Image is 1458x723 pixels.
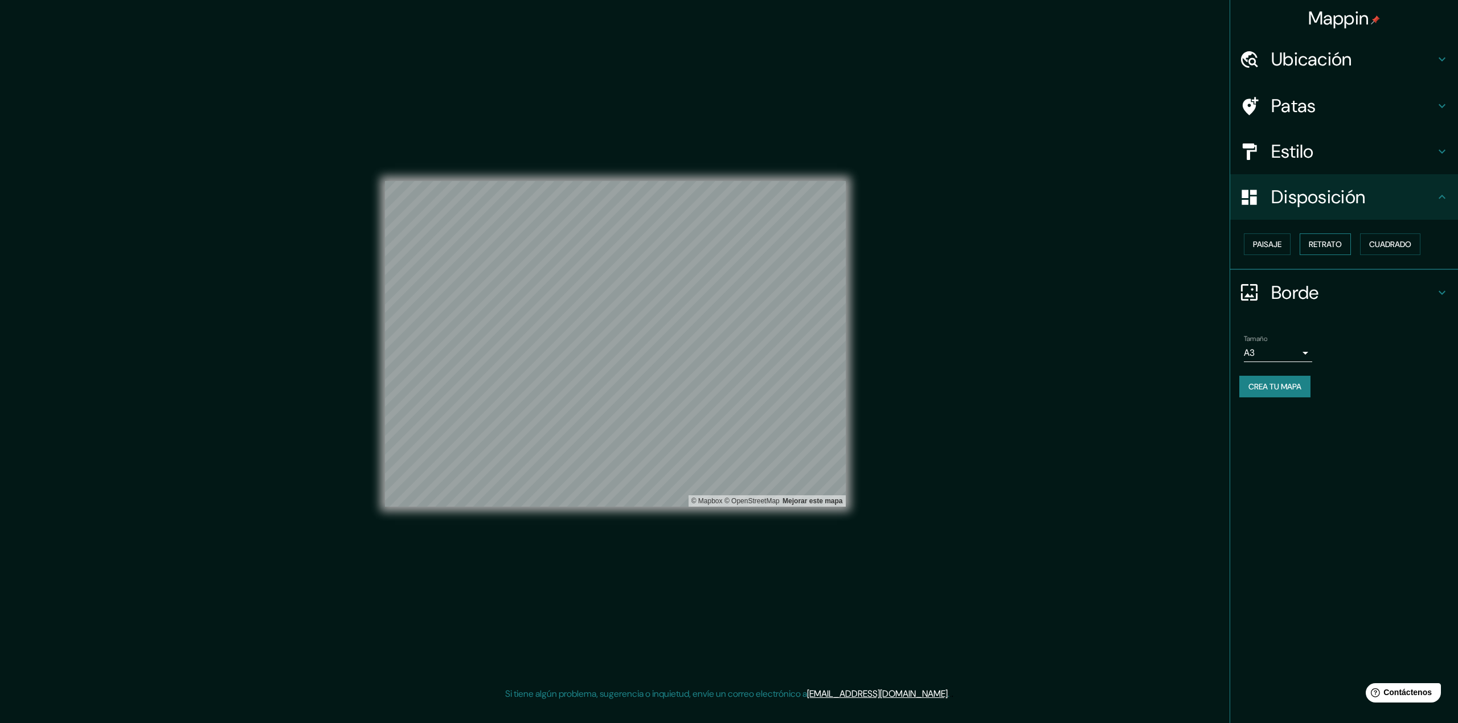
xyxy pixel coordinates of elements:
font: Borde [1271,281,1319,305]
font: . [948,688,949,700]
font: A3 [1244,347,1255,359]
a: [EMAIL_ADDRESS][DOMAIN_NAME] [807,688,948,700]
font: Si tiene algún problema, sugerencia o inquietud, envíe un correo electrónico a [505,688,807,700]
font: Tamaño [1244,334,1267,343]
font: Ubicación [1271,47,1352,71]
font: Mejorar este mapa [783,497,842,505]
font: Estilo [1271,139,1314,163]
font: Crea tu mapa [1248,381,1301,392]
font: Cuadrado [1369,239,1411,249]
font: Paisaje [1253,239,1281,249]
img: pin-icon.png [1371,15,1380,24]
button: Paisaje [1244,233,1291,255]
canvas: Mapa [385,181,846,507]
div: Disposición [1230,174,1458,220]
font: . [951,687,953,700]
button: Cuadrado [1360,233,1420,255]
iframe: Lanzador de widgets de ayuda [1357,679,1445,710]
div: Borde [1230,270,1458,315]
font: Disposición [1271,185,1365,209]
div: A3 [1244,344,1312,362]
font: © Mapbox [691,497,723,505]
button: Retrato [1300,233,1351,255]
font: Mappin [1308,6,1369,30]
div: Ubicación [1230,36,1458,82]
button: Crea tu mapa [1239,376,1310,397]
a: Mapbox [691,497,723,505]
font: . [949,687,951,700]
a: Mapa de OpenStreet [724,497,780,505]
a: Map feedback [783,497,842,505]
font: © OpenStreetMap [724,497,780,505]
font: Patas [1271,94,1316,118]
div: Patas [1230,83,1458,129]
div: Estilo [1230,129,1458,174]
font: Retrato [1309,239,1342,249]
